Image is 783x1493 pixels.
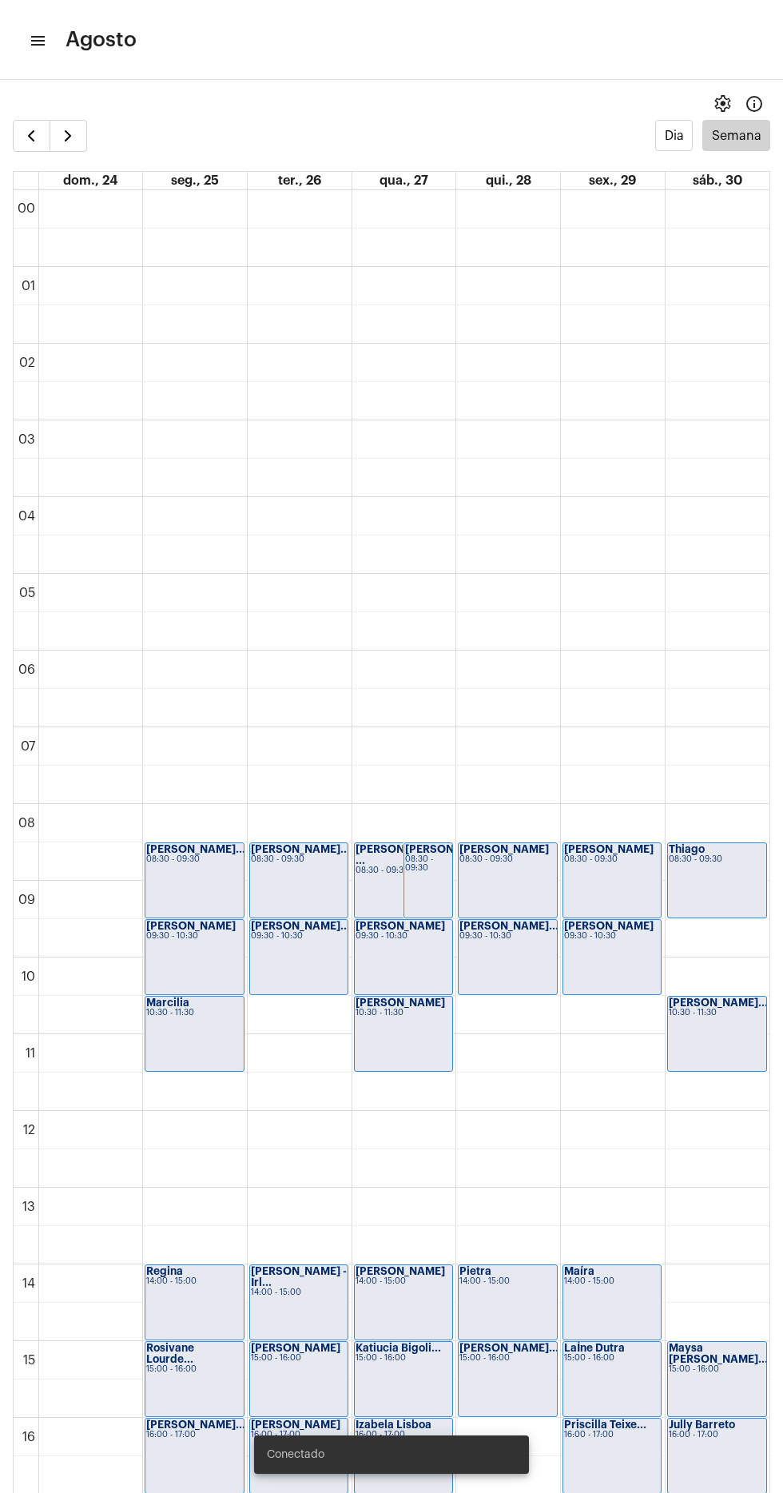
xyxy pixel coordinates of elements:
a: 29 de agosto de 2025 [586,172,639,189]
div: 14:00 - 15:00 [251,1288,347,1297]
div: 09:30 - 10:30 [251,932,347,941]
strong: Thiago [669,844,705,854]
button: Dia [655,120,693,151]
a: 30 de agosto de 2025 [690,172,745,189]
div: 08:30 - 09:30 [564,855,660,864]
strong: [PERSON_NAME] [251,1343,340,1353]
div: 14:00 - 15:00 [146,1277,242,1286]
strong: [PERSON_NAME]... [146,1419,245,1430]
strong: [PERSON_NAME] [146,921,236,931]
div: 10:30 - 11:30 [669,1009,765,1017]
strong: [PERSON_NAME]... [251,921,350,931]
strong: [PERSON_NAME] [356,997,445,1008]
div: 00 [14,201,38,216]
a: 27 de agosto de 2025 [376,172,431,189]
div: 06 [15,663,38,677]
button: Semana Anterior [13,120,50,152]
strong: [PERSON_NAME] [356,921,445,931]
div: 10:30 - 11:30 [146,1009,242,1017]
div: 15:00 - 16:00 [251,1354,347,1363]
div: 15:00 - 16:00 [669,1365,765,1374]
mat-icon: sidenav icon [29,31,45,50]
strong: [PERSON_NAME]... [146,844,245,854]
div: 09:30 - 10:30 [146,932,242,941]
div: 15 [20,1353,38,1368]
div: 13 [19,1200,38,1214]
div: 08:30 - 09:30 [356,866,451,875]
div: 08:30 - 09:30 [251,855,347,864]
strong: [PERSON_NAME]... [459,1343,558,1353]
strong: [PERSON_NAME]... [251,844,350,854]
div: 15:00 - 16:00 [564,1354,660,1363]
div: 11 [22,1046,38,1061]
strong: Rosivane Lourde... [146,1343,194,1364]
div: 12 [20,1123,38,1137]
strong: Marcilia [146,997,189,1008]
span: settings [713,94,732,113]
div: 16:00 - 17:00 [146,1431,242,1439]
a: 25 de agosto de 2025 [168,172,222,189]
div: 08:30 - 09:30 [146,855,242,864]
strong: Maysa [PERSON_NAME]... [669,1343,768,1364]
strong: Jully Barreto [669,1419,735,1430]
strong: [PERSON_NAME] [356,1266,445,1276]
div: 16:00 - 17:00 [564,1431,660,1439]
span: Conectado [267,1447,324,1463]
strong: Maíra [564,1266,594,1276]
div: 05 [16,586,38,600]
strong: Regina [146,1266,183,1276]
button: Próximo Semana [50,120,87,152]
button: Info [738,88,770,120]
div: 09:30 - 10:30 [564,932,660,941]
div: 08:30 - 09:30 [405,855,451,873]
button: settings [706,88,738,120]
div: 09:30 - 10:30 [459,932,555,941]
strong: [PERSON_NAME] [405,844,495,854]
div: 01 [18,279,38,293]
strong: [PERSON_NAME]... [669,997,768,1008]
strong: [PERSON_NAME] - Irl... [251,1266,347,1288]
a: 24 de agosto de 2025 [60,172,121,189]
strong: [PERSON_NAME] ... [356,844,445,866]
strong: Katiucia Bigoli... [356,1343,441,1353]
strong: Priscilla Teixe... [564,1419,646,1430]
strong: [PERSON_NAME] [459,844,549,854]
div: 08:30 - 09:30 [669,855,765,864]
strong: LaÍne Dutra [564,1343,625,1353]
div: 03 [15,432,38,447]
div: 15:00 - 16:00 [146,1365,242,1374]
div: 15:00 - 16:00 [459,1354,555,1363]
a: 28 de agosto de 2025 [483,172,535,189]
strong: Pietra [459,1266,491,1276]
div: 15:00 - 16:00 [356,1354,451,1363]
button: Semana [702,120,770,151]
div: 10 [18,969,38,984]
strong: [PERSON_NAME] [564,921,654,931]
strong: [PERSON_NAME]... [459,921,558,931]
div: 16 [19,1430,38,1444]
div: 16:00 - 17:00 [669,1431,765,1439]
div: 10:30 - 11:30 [356,1009,451,1017]
div: 08:30 - 09:30 [459,855,555,864]
div: 09 [15,893,38,907]
div: 02 [16,356,38,370]
div: 07 [18,739,38,754]
mat-icon: Info [745,94,764,113]
strong: [PERSON_NAME] [564,844,654,854]
span: Agosto [66,27,137,53]
div: 09:30 - 10:30 [356,932,451,941]
a: 26 de agosto de 2025 [275,172,324,189]
div: 14:00 - 15:00 [459,1277,555,1286]
div: 14:00 - 15:00 [356,1277,451,1286]
div: 08 [15,816,38,830]
div: 14 [19,1276,38,1291]
div: 14:00 - 15:00 [564,1277,660,1286]
div: 04 [15,509,38,524]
